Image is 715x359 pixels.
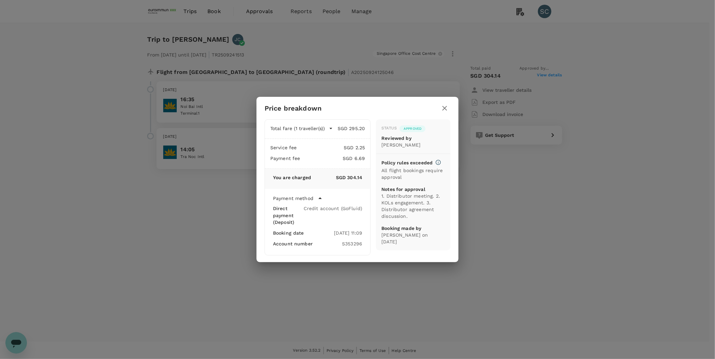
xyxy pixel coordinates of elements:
p: SGD 304.14 [311,174,362,181]
p: You are charged [273,174,311,181]
p: Service fee [270,144,297,151]
p: Policy rules exceeded [381,159,433,166]
p: SGD 2.25 [297,144,365,151]
button: Total fare (1 traveller(s)) [270,125,333,132]
div: Status [381,125,397,132]
div: Account number [273,240,342,247]
div: Booking date [273,230,334,236]
div: S353296 [342,240,362,247]
h6: Price breakdown [265,103,321,114]
p: Payment method [273,195,313,202]
p: Total fare (1 traveller(s)) [270,125,325,132]
p: Notes for approval [381,186,445,193]
p: Booking made by [381,225,445,232]
p: All flight bookings require approval [381,167,445,181]
div: Credit account (GoFluid) [304,205,363,212]
p: Payment fee [270,155,300,162]
p: SGD 295.20 [333,125,365,132]
p: [PERSON_NAME] on [DATE] [381,232,445,245]
p: [PERSON_NAME] [381,142,445,148]
p: 1. Distributor meeting. 2. KOLs engagement. 3. Distributor agreement discussion. [381,193,445,220]
div: [DATE] 11:09 [334,230,363,236]
div: Direct payment (Deposit) [273,205,304,225]
p: SGD 6.69 [300,155,365,162]
span: Approved [400,126,425,131]
p: Reviewed by [381,135,445,142]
